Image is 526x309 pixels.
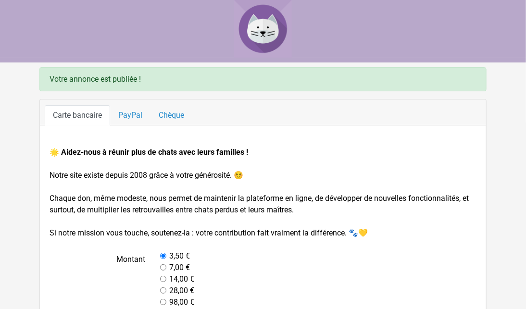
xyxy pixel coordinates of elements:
strong: 🌟 Aidez-nous à réunir plus de chats avec leurs familles ! [50,148,248,157]
a: PayPal [110,105,150,125]
a: Carte bancaire [45,105,110,125]
a: Chèque [150,105,192,125]
label: 7,00 € [170,262,190,273]
label: 98,00 € [170,297,195,308]
label: 28,00 € [170,285,195,297]
label: 3,50 € [170,250,190,262]
div: Votre annonce est publiée ! [39,67,487,91]
label: 14,00 € [170,273,195,285]
label: Montant [42,250,153,308]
